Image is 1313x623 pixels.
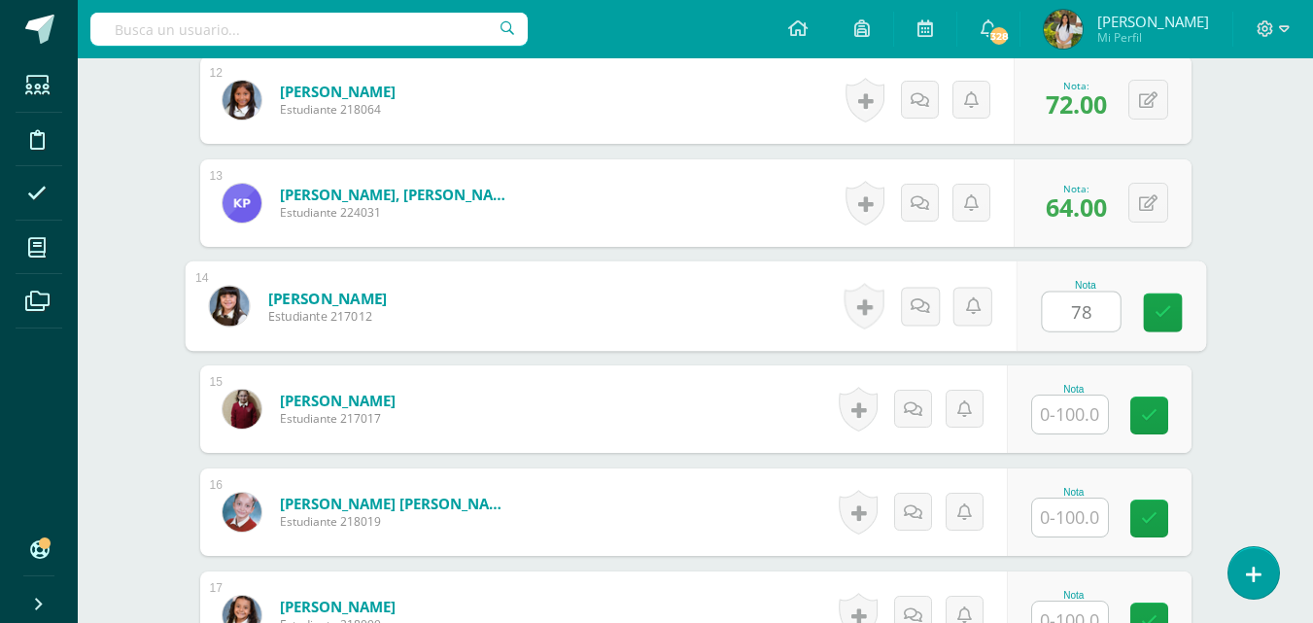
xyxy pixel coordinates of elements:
img: 754b15787495cc58131d2ad856263848.png [223,81,261,120]
img: 1621038d812b49b4a02ed4f78ccdb9d2.png [1044,10,1083,49]
img: 7c532318c0e18c9ee9db8a22c0ea9820.png [223,184,261,223]
div: Nota: [1046,79,1107,92]
input: 0-100.0 [1032,396,1108,433]
a: [PERSON_NAME] [267,288,387,308]
div: Nota [1031,384,1117,395]
span: 72.00 [1046,87,1107,121]
a: [PERSON_NAME] [280,391,396,410]
a: [PERSON_NAME] [280,82,396,101]
input: 0-100.0 [1032,499,1108,536]
span: [PERSON_NAME] [1097,12,1209,31]
div: Nota [1031,590,1117,601]
span: 328 [988,25,1010,47]
div: Nota [1031,487,1117,498]
input: Busca un usuario... [90,13,528,46]
a: [PERSON_NAME] [PERSON_NAME] [280,494,513,513]
span: Estudiante 217012 [267,308,387,326]
span: 64.00 [1046,190,1107,224]
a: [PERSON_NAME] [280,597,396,616]
img: 5161e068398b3184e914b2b9fdbf8c36.png [209,286,249,326]
div: Nota: [1046,182,1107,195]
span: Estudiante 218064 [280,101,396,118]
img: 8a9aa690d1d8b323489802acba7d620f.png [223,493,261,532]
img: 547d42d2ab289de407d06245475fa4bf.png [223,390,261,429]
input: 0-100.0 [1042,293,1120,331]
span: Estudiante 217017 [280,410,396,427]
a: [PERSON_NAME], [PERSON_NAME] [280,185,513,204]
span: Mi Perfil [1097,29,1209,46]
span: Estudiante 218019 [280,513,513,530]
div: Nota [1041,280,1129,291]
span: Estudiante 224031 [280,204,513,221]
